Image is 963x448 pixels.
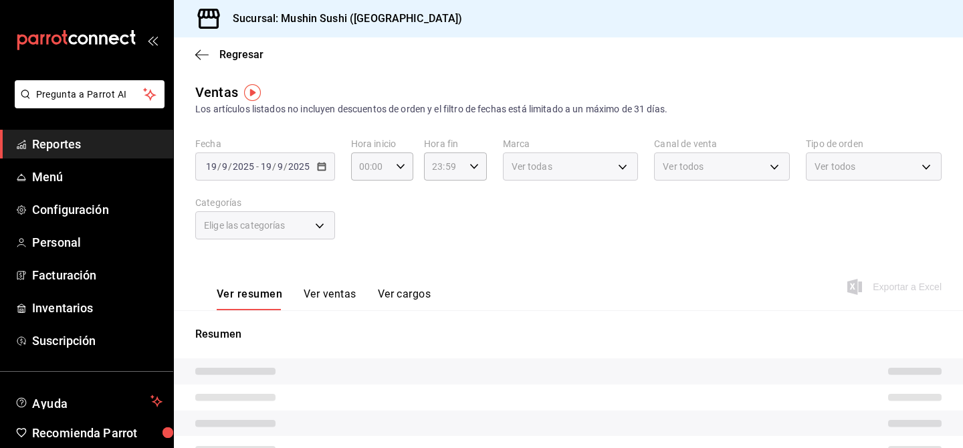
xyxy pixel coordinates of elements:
label: Hora fin [424,139,486,148]
label: Hora inicio [351,139,413,148]
h3: Sucursal: Mushin Sushi ([GEOGRAPHIC_DATA]) [222,11,463,27]
span: Inventarios [32,299,163,317]
div: Ventas [195,82,238,102]
button: Ver ventas [304,288,356,310]
label: Fecha [195,139,335,148]
span: Menú [32,168,163,186]
button: Regresar [195,48,263,61]
span: Facturación [32,266,163,284]
span: Ver todos [663,160,704,173]
input: ---- [232,161,255,172]
input: ---- [288,161,310,172]
label: Categorías [195,198,335,207]
label: Canal de venta [654,139,790,148]
button: Ver resumen [217,288,282,310]
span: / [217,161,221,172]
span: - [256,161,259,172]
input: -- [221,161,228,172]
img: Tooltip marker [244,84,261,101]
input: -- [277,161,284,172]
button: Ver cargos [378,288,431,310]
input: -- [205,161,217,172]
span: Personal [32,233,163,251]
span: Ver todos [815,160,855,173]
label: Marca [503,139,639,148]
span: Recomienda Parrot [32,424,163,442]
input: -- [260,161,272,172]
span: Ayuda [32,393,145,409]
span: / [272,161,276,172]
span: Elige las categorías [204,219,286,232]
label: Tipo de orden [806,139,942,148]
a: Pregunta a Parrot AI [9,97,165,111]
button: Pregunta a Parrot AI [15,80,165,108]
span: / [284,161,288,172]
div: Los artículos listados no incluyen descuentos de orden y el filtro de fechas está limitado a un m... [195,102,942,116]
span: Reportes [32,135,163,153]
div: navigation tabs [217,288,431,310]
span: Suscripción [32,332,163,350]
span: Regresar [219,48,263,61]
span: Ver todas [512,160,552,173]
span: / [228,161,232,172]
span: Pregunta a Parrot AI [36,88,144,102]
span: Configuración [32,201,163,219]
button: open_drawer_menu [147,35,158,45]
p: Resumen [195,326,942,342]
